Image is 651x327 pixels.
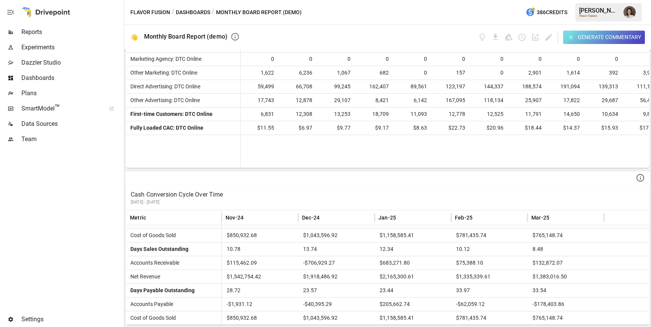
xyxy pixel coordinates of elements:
[385,52,390,66] span: 0
[302,311,339,325] span: $1,043,596.92
[524,94,543,107] span: 25,907
[504,33,513,42] button: Save as Google Doc
[455,214,472,221] span: Feb-25
[127,83,200,89] span: Direct Advertising: DTC Online
[499,66,505,80] span: 0
[378,242,394,256] span: 12.34
[130,8,170,17] button: Flavor Fusion
[127,232,176,238] span: Cost of Goods Sold
[131,190,645,199] p: Cash Conversion Cycle Over Time
[374,121,390,135] span: $9.17
[499,52,505,66] span: 0
[176,8,210,17] button: Dashboards
[144,33,227,40] div: Monthly Board Report (demo)
[226,242,242,256] span: 10.78
[455,66,466,80] span: 157
[531,242,544,256] span: 8.48
[371,107,390,121] span: 18,709
[455,242,471,256] span: 10.12
[455,229,487,242] span: $781,435.74
[531,214,549,221] span: Mar-25
[346,52,352,66] span: 0
[21,28,122,37] span: Reports
[127,315,176,321] span: Cost of Goods Sold
[295,80,313,93] span: 66,708
[559,80,581,93] span: 191,094
[21,135,122,144] span: Team
[483,94,505,107] span: 118,134
[298,66,313,80] span: 6,236
[226,270,262,283] span: $1,542,754.42
[523,5,570,20] button: 386Credits
[409,107,428,121] span: 11,093
[21,104,101,113] span: SmartModel
[478,33,487,42] button: View documentation
[600,121,619,135] span: $15.93
[378,270,415,283] span: $2,165,300.61
[579,14,619,18] div: Flavor Fusion
[423,52,428,66] span: 0
[302,242,318,256] span: 13.74
[302,214,320,221] span: Dec-24
[524,107,543,121] span: 11,791
[619,2,640,23] button: Franziska Ibscher
[565,66,581,80] span: 1,614
[601,107,619,121] span: 10,634
[226,256,258,270] span: $115,462.09
[447,121,466,135] span: $22.73
[483,80,505,93] span: 144,337
[127,97,200,103] span: Other Advertising: DTC Online
[378,66,390,80] span: 682
[521,80,543,93] span: 188,574
[256,121,275,135] span: $11.55
[333,107,352,121] span: 13,253
[455,298,486,311] span: -$62,059.12
[147,212,157,223] button: Sort
[531,270,568,283] span: $1,383,016.50
[378,256,411,270] span: $683,271.80
[614,52,619,66] span: 0
[333,80,352,93] span: 99,245
[226,298,253,311] span: -$1,931.12
[302,256,336,270] span: -$706,929.27
[445,94,466,107] span: 167,095
[448,107,466,121] span: 12,778
[127,56,201,62] span: Marketing Agency: DTC Online
[302,284,318,297] span: 23.57
[537,8,567,17] span: 386 Credits
[55,103,60,112] span: ™
[518,33,526,42] button: Schedule dashboard
[260,66,275,80] span: 1,622
[527,66,543,80] span: 2,901
[21,315,122,324] span: Settings
[378,311,415,325] span: $1,158,585.41
[378,298,411,311] span: $205,662.74
[257,94,275,107] span: 17,743
[374,94,390,107] span: 8,421
[623,6,636,18] img: Franziska Ibscher
[127,70,197,76] span: Other Marketing: DTC Online
[302,298,333,311] span: -$40,395.29
[445,80,466,93] span: 123,197
[531,311,564,325] span: $765,148.74
[127,111,213,117] span: First-time Customers: DTC Online
[409,80,428,93] span: 89,561
[455,284,471,297] span: 33.97
[601,94,619,107] span: 29,687
[127,301,173,307] span: Accounts Payable
[531,284,547,297] span: 33.54
[486,107,505,121] span: 12,525
[21,73,122,83] span: Dashboards
[302,270,339,283] span: $1,918,486.92
[21,119,122,129] span: Data Sources
[270,52,275,66] span: 0
[485,121,505,135] span: $20.96
[544,33,553,42] button: Edit dashboard
[531,256,564,270] span: $132,872.07
[172,8,174,17] div: /
[131,199,645,205] p: [DATE] - [DATE]
[260,107,275,121] span: 6,831
[578,33,641,42] div: Generate Commentary
[562,94,581,107] span: 17,822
